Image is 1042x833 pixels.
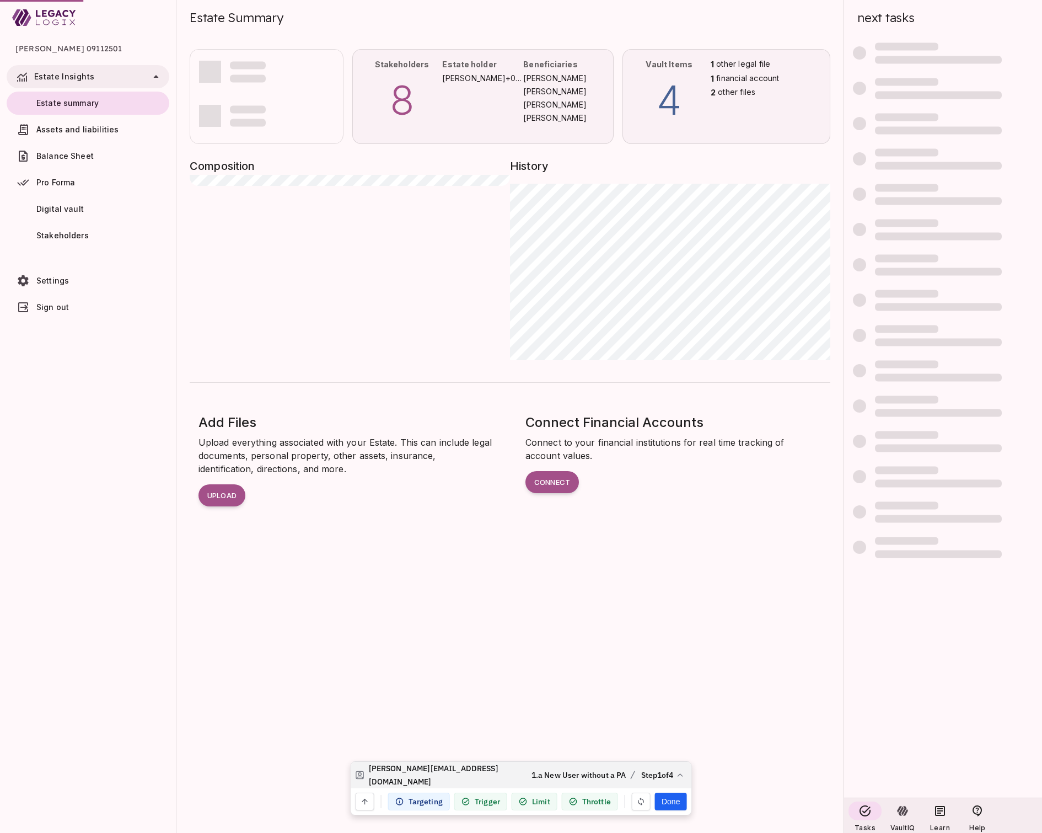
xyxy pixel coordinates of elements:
[855,824,876,832] span: Tasks
[198,414,256,430] span: Add Files
[641,768,673,782] span: Step 1 of 4
[534,478,570,487] span: Connect
[36,204,84,213] span: Digital vault
[36,98,99,108] span: Estate summary
[207,491,237,500] span: Upload
[7,65,169,88] div: Estate Insights
[523,99,604,110] span: [PERSON_NAME]
[523,73,604,84] span: [PERSON_NAME]
[34,72,94,81] span: Estate Insights
[36,151,94,161] span: Balance Sheet
[562,793,618,810] div: Throttle
[7,118,169,141] a: Assets and liabilities
[369,762,504,788] span: [PERSON_NAME][EMAIL_ADDRESS][DOMAIN_NAME]
[655,793,686,810] button: Done
[7,197,169,221] a: Digital vault
[510,157,830,175] span: History
[711,58,714,71] p: 1
[7,269,169,292] a: Settings
[362,71,443,130] p: 8
[190,10,283,25] span: Estate Summary
[442,58,496,71] h6: Estate holder
[639,766,686,784] button: Step1of4
[930,824,950,832] span: Learn
[388,793,450,810] div: Targeting
[7,224,169,247] a: Stakeholders
[36,276,69,285] span: Settings
[442,73,523,84] span: [PERSON_NAME]+09112501@legacylogix
[632,71,706,130] p: 4
[890,824,915,832] span: VaultIQ
[375,60,429,69] span: Stakeholders
[523,86,604,97] span: [PERSON_NAME]
[36,231,89,240] span: Stakeholders
[512,793,557,810] div: Limit
[7,171,169,194] a: Pro Forma
[198,484,245,506] button: Upload
[523,113,604,124] span: [PERSON_NAME]
[969,824,985,832] span: Help
[36,302,69,312] span: Sign out
[716,58,770,71] span: other legal file
[190,157,510,175] span: Composition
[711,87,716,99] p: 2
[454,793,507,810] div: Trigger
[716,73,779,85] span: financial account
[36,125,119,134] span: Assets and liabilities
[531,768,626,782] span: 1.a New User without a PA
[15,35,160,62] span: [PERSON_NAME] 09112501
[525,471,579,493] button: Connect
[7,145,169,168] a: Balance Sheet
[523,58,577,71] h6: Beneficiaries
[36,178,75,187] span: Pro Forma
[7,296,169,319] a: Sign out
[646,60,692,69] span: Vault Items
[857,10,915,25] span: next tasks
[525,437,787,461] span: Connect to your financial institutions for real time tracking of account values.
[198,437,495,474] span: Upload everything associated with your Estate. This can include legal documents, personal propert...
[711,73,714,85] p: 1
[7,92,169,115] a: Estate summary
[525,414,703,430] span: Connect Financial Accounts
[718,87,755,99] span: other files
